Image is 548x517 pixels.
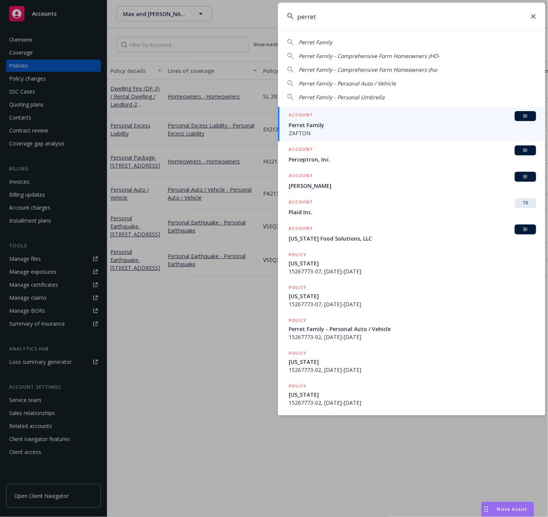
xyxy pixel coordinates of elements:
span: BI [518,173,533,180]
span: Perret Family - Comprehensive Form Homeowners (ho- [299,66,438,73]
span: Plaid Inc. [289,208,536,216]
h5: ACCOUNT [289,172,313,181]
span: Perret Family [289,121,536,129]
div: Drag to move [482,502,491,517]
h5: POLICY [289,284,306,291]
h5: POLICY [289,317,306,324]
h5: ACCOUNT [289,225,313,234]
input: Search... [278,3,545,30]
span: Perret Family - Comprehensive Form Homeowners (HO- [299,52,440,60]
span: [PERSON_NAME] [289,182,536,190]
a: ACCOUNTTRPlaid Inc. [278,194,545,220]
a: POLICYPerret Family - Personal Auto / Vehicle15267773-02, [DATE]-[DATE] [278,312,545,345]
span: Perret Family - Personal Auto / Vehicle [289,325,536,333]
span: Perret Family [299,39,332,46]
button: Nova Assist [481,502,534,517]
span: [US_STATE] Food Solutions, LLC [289,234,536,242]
h5: ACCOUNT [289,198,313,207]
span: Perret Family - Personal Auto / Vehicle [299,80,396,87]
h5: POLICY [289,251,306,258]
span: 15267773-02, [DATE]-[DATE] [289,366,536,374]
a: POLICY[US_STATE]15267773-07, [DATE]-[DATE] [278,247,545,280]
span: 15267773-07, [DATE]-[DATE] [289,300,536,308]
a: ACCOUNTBI[PERSON_NAME] [278,168,545,194]
a: POLICY[US_STATE]15267773-02, [DATE]-[DATE] [278,378,545,411]
span: BI [518,226,533,233]
span: Nova Assist [497,506,528,512]
span: Perceptron, Inc. [289,155,536,163]
span: 15267773-02, [DATE]-[DATE] [289,333,536,341]
span: [US_STATE] [289,259,536,267]
span: [US_STATE] [289,391,536,399]
span: [US_STATE] [289,358,536,366]
h5: POLICY [289,349,306,357]
h5: POLICY [289,382,306,390]
span: BI [518,113,533,120]
span: 15267773-07, [DATE]-[DATE] [289,267,536,275]
span: Perret Family - Personal Umbrella [299,94,385,101]
a: ACCOUNTBIPerret FamilyZAFTON [278,107,545,141]
h5: ACCOUNT [289,111,313,120]
span: 15267773-02, [DATE]-[DATE] [289,399,536,407]
a: POLICY[US_STATE]15267773-07, [DATE]-[DATE] [278,280,545,312]
span: [US_STATE] [289,292,536,300]
span: TR [518,200,533,207]
a: ACCOUNTBI[US_STATE] Food Solutions, LLC [278,220,545,247]
span: BI [518,147,533,154]
a: POLICY[US_STATE]15267773-02, [DATE]-[DATE] [278,345,545,378]
h5: ACCOUNT [289,145,313,155]
a: ACCOUNTBIPerceptron, Inc. [278,141,545,168]
span: ZAFTON [289,129,536,137]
